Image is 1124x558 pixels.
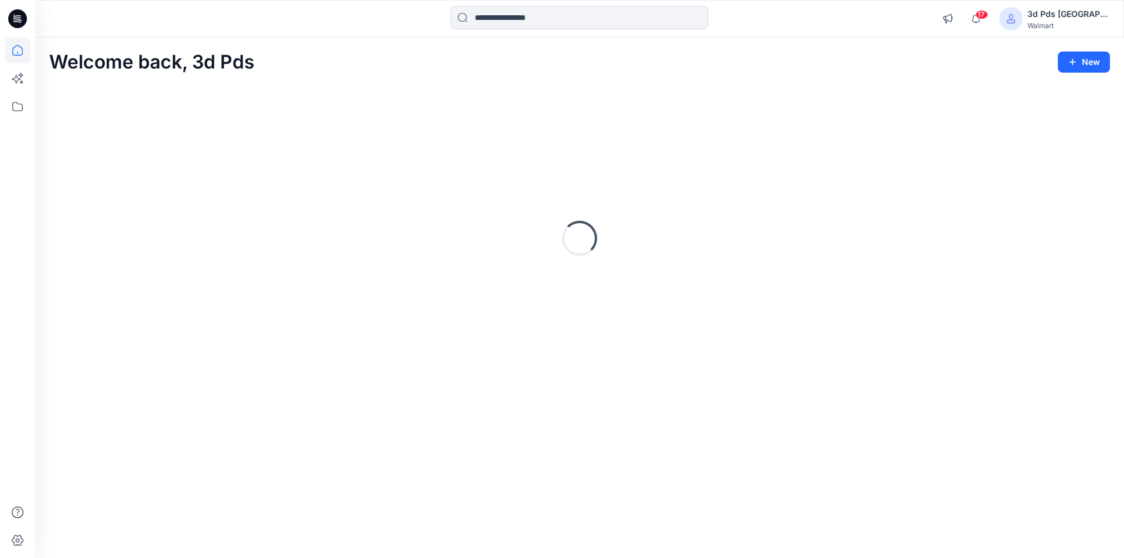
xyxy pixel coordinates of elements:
[1027,21,1109,30] div: Walmart
[975,10,988,19] span: 17
[1027,7,1109,21] div: 3d Pds [GEOGRAPHIC_DATA]
[49,52,255,73] h2: Welcome back, 3d Pds
[1058,52,1110,73] button: New
[1006,14,1016,23] svg: avatar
